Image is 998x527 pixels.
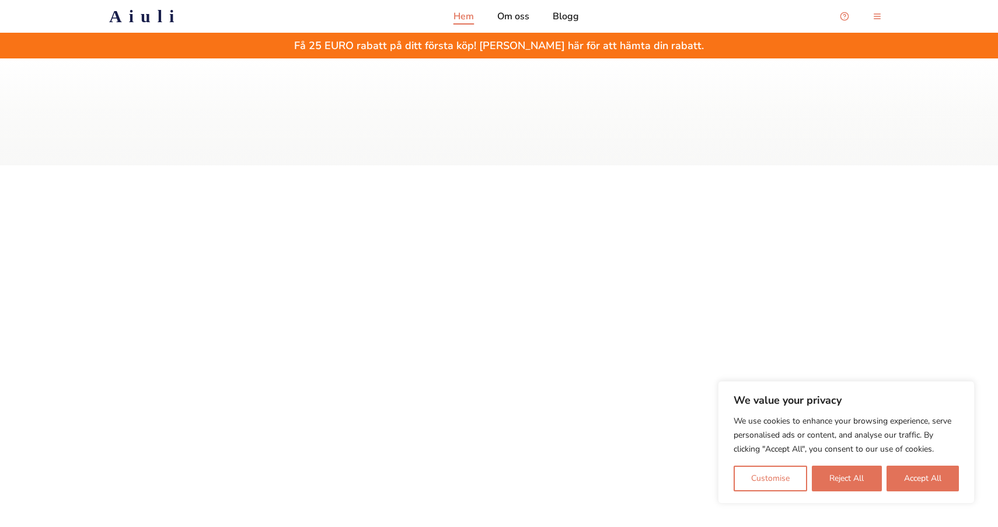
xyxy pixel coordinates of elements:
h2: Aiuli [109,6,181,27]
a: Blogg [553,9,579,23]
div: We value your privacy [718,381,975,504]
button: Reject All [812,466,881,491]
button: Customise [734,466,807,491]
button: menu-button [866,5,889,28]
a: Aiuli [90,6,200,27]
a: Hem [453,9,474,23]
a: Om oss [497,9,529,23]
p: We use cookies to enhance your browsing experience, serve personalised ads or content, and analys... [734,414,959,456]
button: Open support chat [833,5,856,28]
p: We value your privacy [734,393,959,407]
button: Accept All [887,466,959,491]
